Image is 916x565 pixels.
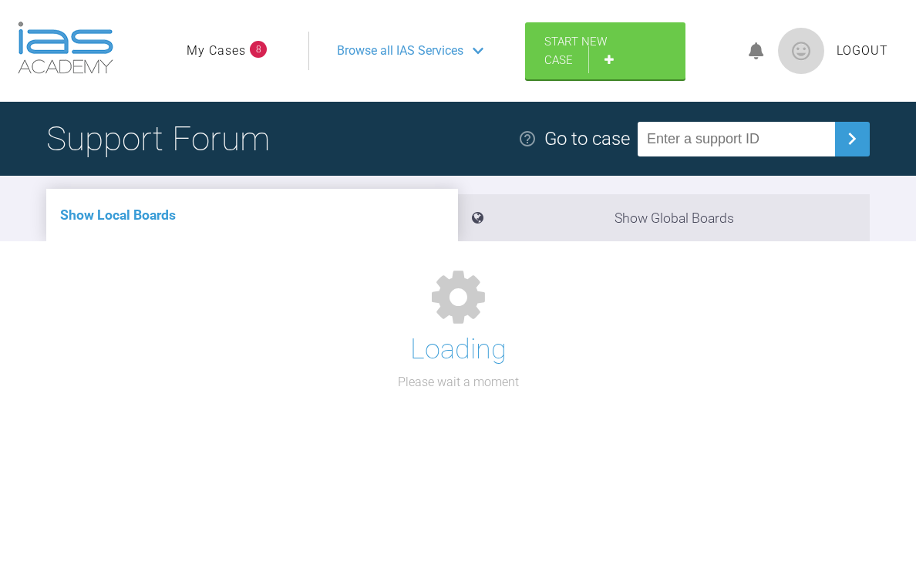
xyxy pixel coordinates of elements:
[544,124,630,153] div: Go to case
[46,189,458,241] li: Show Local Boards
[837,41,888,61] a: Logout
[778,28,824,74] img: profile.png
[840,126,864,151] img: chevronRight.28bd32b0.svg
[337,41,463,61] span: Browse all IAS Services
[398,372,519,392] p: Please wait a moment
[638,122,835,156] input: Enter a support ID
[187,41,246,61] a: My Cases
[458,194,870,241] li: Show Global Boards
[410,328,507,372] h1: Loading
[46,112,270,166] h1: Support Forum
[250,41,267,58] span: 8
[525,22,685,79] a: Start New Case
[544,35,607,67] span: Start New Case
[518,129,537,148] img: help.e70b9f3d.svg
[18,22,113,74] img: logo-light.3e3ef733.png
